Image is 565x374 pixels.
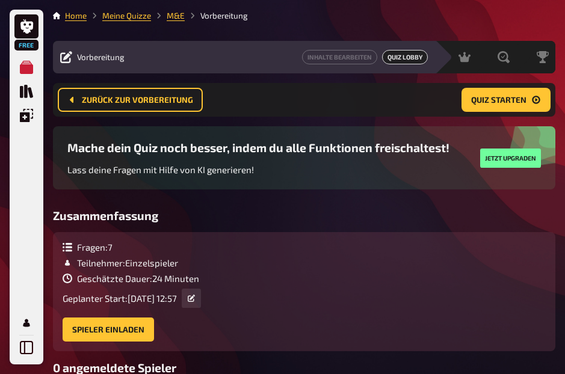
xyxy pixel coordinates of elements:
[14,79,39,103] a: Quiz Sammlung
[151,10,185,22] li: M&E
[480,149,541,168] button: Jetzt upgraden
[77,257,178,268] span: Teilnehmer : Einzelspieler
[14,103,39,127] a: Einblendungen
[77,273,199,284] span: Geschätzte Dauer : 24 Minuten
[65,10,87,22] li: Home
[63,242,201,253] div: Fragen : 7
[14,311,39,335] a: Mein Konto
[87,10,151,22] li: Meine Quizze
[82,96,193,105] span: Zurück zur Vorbereitung
[302,50,377,64] a: Inhalte Bearbeiten
[65,11,87,20] a: Home
[67,141,449,155] h3: Mache dein Quiz noch besser, indem du alle Funktionen freischaltest!
[16,41,37,49] span: Free
[462,88,551,112] button: Quiz starten
[185,10,248,22] li: Vorbereitung
[58,88,203,112] button: Zurück zur Vorbereitung
[471,96,526,105] span: Quiz starten
[382,50,428,64] span: Quiz Lobby
[77,52,125,62] span: Vorbereitung
[53,209,555,222] h3: Zusammenfassung
[14,55,39,79] a: Meine Quizze
[67,164,254,175] span: Lass deine Fragen mit Hilfe von KI generieren!
[102,11,151,20] a: Meine Quizze
[167,11,185,20] a: M&E
[63,317,154,342] button: Spieler einladen
[63,289,201,308] div: Geplanter Start : [DATE] 12:57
